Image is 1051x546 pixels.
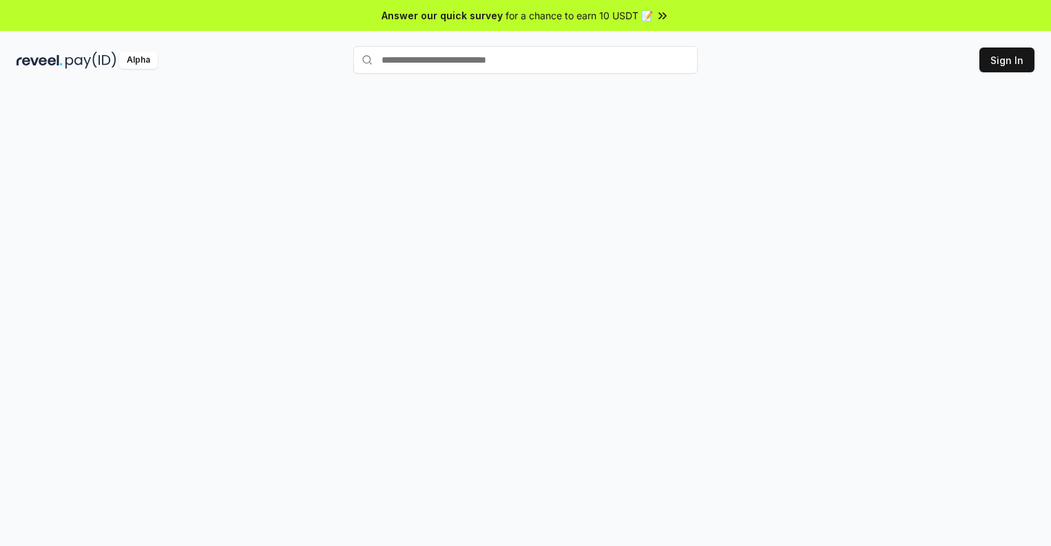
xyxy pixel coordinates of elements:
[979,48,1034,72] button: Sign In
[119,52,158,69] div: Alpha
[65,52,116,69] img: pay_id
[17,52,63,69] img: reveel_dark
[382,8,503,23] span: Answer our quick survey
[506,8,653,23] span: for a chance to earn 10 USDT 📝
